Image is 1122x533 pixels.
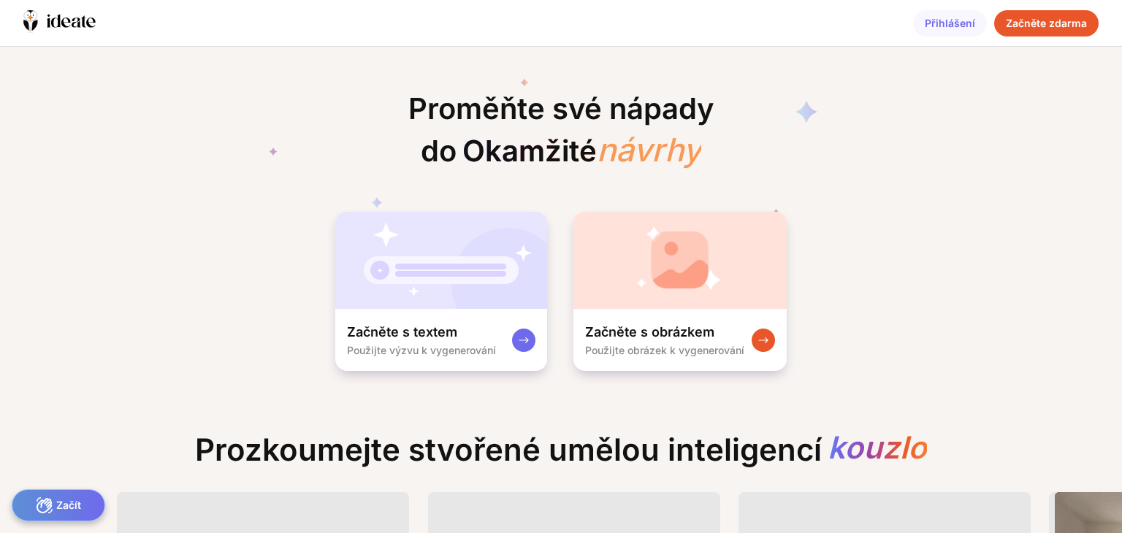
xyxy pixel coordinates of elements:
[925,17,975,29] font: Přihlášení
[828,429,927,466] font: kouzlo
[585,344,744,356] font: Použijte obrázek k vygenerování
[347,324,457,340] font: Začněte s textem
[335,212,547,309] img: startWithTextCardBg.jpg
[585,324,714,340] font: Začněte s obrázkem
[573,212,787,309] img: startWithImageCardBg.jpg
[347,344,496,356] font: Použijte výzvu k vygenerování
[195,431,822,468] font: Prozkoumejte stvořené umělou inteligencí
[1006,17,1087,29] font: Začněte zdarma
[56,499,81,511] font: Začít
